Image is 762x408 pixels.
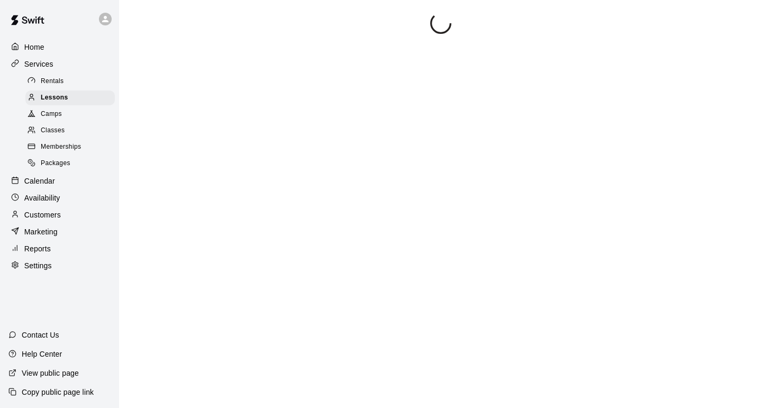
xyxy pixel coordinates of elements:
[22,330,59,340] p: Contact Us
[22,387,94,397] p: Copy public page link
[41,125,65,136] span: Classes
[25,107,115,122] div: Camps
[41,76,64,87] span: Rentals
[22,368,79,378] p: View public page
[8,224,111,240] a: Marketing
[24,226,58,237] p: Marketing
[24,243,51,254] p: Reports
[25,123,115,138] div: Classes
[41,93,68,103] span: Lessons
[41,142,81,152] span: Memberships
[24,193,60,203] p: Availability
[25,74,115,89] div: Rentals
[25,90,115,105] div: Lessons
[25,140,115,155] div: Memberships
[22,349,62,359] p: Help Center
[8,190,111,206] a: Availability
[25,89,119,106] a: Lessons
[8,241,111,257] a: Reports
[24,42,44,52] p: Home
[25,73,119,89] a: Rentals
[24,176,55,186] p: Calendar
[8,207,111,223] a: Customers
[8,258,111,274] a: Settings
[8,56,111,72] a: Services
[25,123,119,139] a: Classes
[8,173,111,189] a: Calendar
[25,106,119,123] a: Camps
[24,210,61,220] p: Customers
[24,260,52,271] p: Settings
[25,156,119,172] a: Packages
[25,156,115,171] div: Packages
[8,39,111,55] a: Home
[41,109,62,120] span: Camps
[41,158,70,169] span: Packages
[24,59,53,69] p: Services
[25,139,119,156] a: Memberships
